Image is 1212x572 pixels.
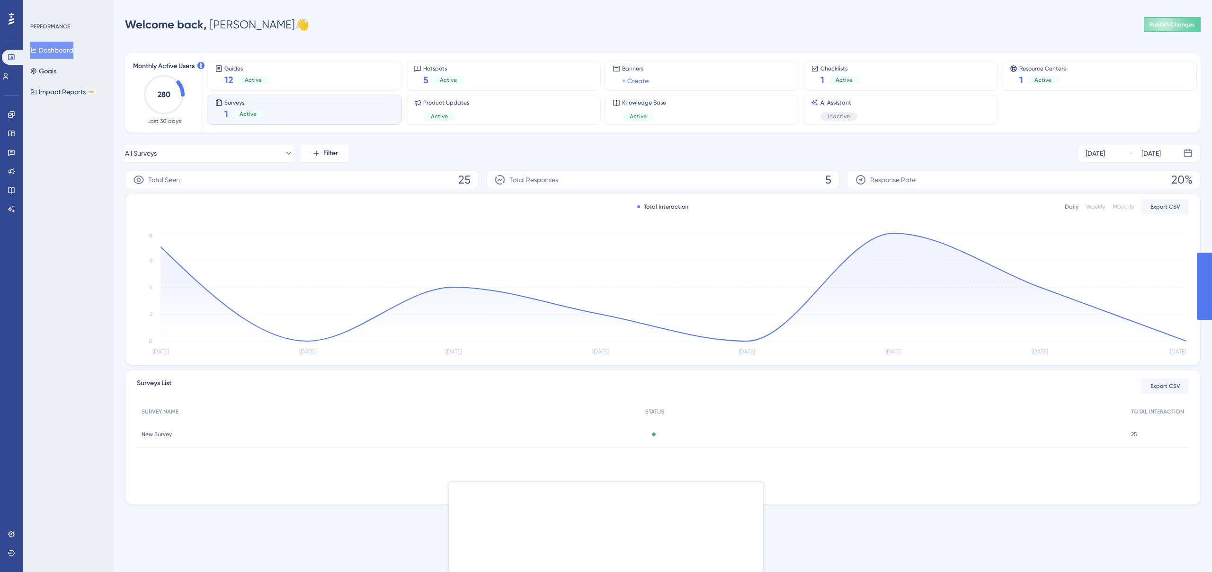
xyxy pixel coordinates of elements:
[1150,382,1180,390] span: Export CSV
[509,174,558,185] span: Total Responses
[828,113,850,120] span: Inactive
[449,482,763,572] iframe: UserGuiding Survey
[820,73,824,87] span: 1
[446,348,462,355] tspan: [DATE]
[423,73,428,87] span: 5
[224,99,264,106] span: Surveys
[1086,148,1105,159] div: [DATE]
[630,113,647,120] span: Active
[30,62,56,79] button: Goals
[1019,73,1023,87] span: 1
[240,110,257,118] span: Active
[224,73,233,87] span: 12
[592,348,608,355] tspan: [DATE]
[150,311,152,317] tspan: 2
[870,174,916,185] span: Response Rate
[1034,76,1052,84] span: Active
[622,75,649,87] a: + Create
[423,65,464,71] span: Hotspots
[125,18,207,31] span: Welcome back,
[1065,203,1078,211] div: Daily
[1141,148,1161,159] div: [DATE]
[622,99,666,106] span: Knowledge Base
[152,348,169,355] tspan: [DATE]
[1032,348,1048,355] tspan: [DATE]
[836,76,853,84] span: Active
[423,99,469,106] span: Product Updates
[149,232,152,239] tspan: 8
[158,90,170,99] text: 280
[1171,172,1193,187] span: 20%
[133,61,195,72] span: Monthly Active Users
[88,89,96,94] div: BETA
[224,65,269,71] span: Guides
[1150,21,1195,28] span: Publish Changes
[1150,203,1180,211] span: Export CSV
[458,172,471,187] span: 25
[637,203,688,211] div: Total Interaction
[299,348,315,355] tspan: [DATE]
[30,83,96,100] button: Impact ReportsBETA
[125,148,157,159] span: All Surveys
[820,65,860,71] span: Checklists
[739,348,755,355] tspan: [DATE]
[1170,348,1186,355] tspan: [DATE]
[431,113,448,120] span: Active
[30,42,73,59] button: Dashboard
[149,284,152,290] tspan: 4
[149,338,152,344] tspan: 0
[1144,17,1201,32] button: Publish Changes
[150,257,152,264] tspan: 6
[1131,431,1137,438] span: 25
[301,144,348,163] button: Filter
[245,76,262,84] span: Active
[30,23,70,30] div: PERFORMANCE
[1141,378,1189,394] button: Export CSV
[820,99,857,106] span: AI Assistant
[1131,408,1184,415] span: TOTAL INTERACTION
[125,17,309,32] div: [PERSON_NAME] 👋
[1113,203,1134,211] div: Monthly
[142,408,178,415] span: SURVEY NAME
[825,172,831,187] span: 5
[137,378,171,395] span: Surveys List
[622,65,649,72] span: Banners
[645,408,664,415] span: STATUS
[148,174,180,185] span: Total Seen
[224,107,228,121] span: 1
[885,348,901,355] tspan: [DATE]
[440,76,457,84] span: Active
[1141,199,1189,214] button: Export CSV
[147,117,181,125] span: Last 30 days
[1019,65,1066,71] span: Resource Centers
[1172,535,1201,563] iframe: UserGuiding AI Assistant Launcher
[125,144,294,163] button: All Surveys
[142,431,172,438] span: New Survey
[1086,203,1105,211] div: Weekly
[323,148,338,159] span: Filter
